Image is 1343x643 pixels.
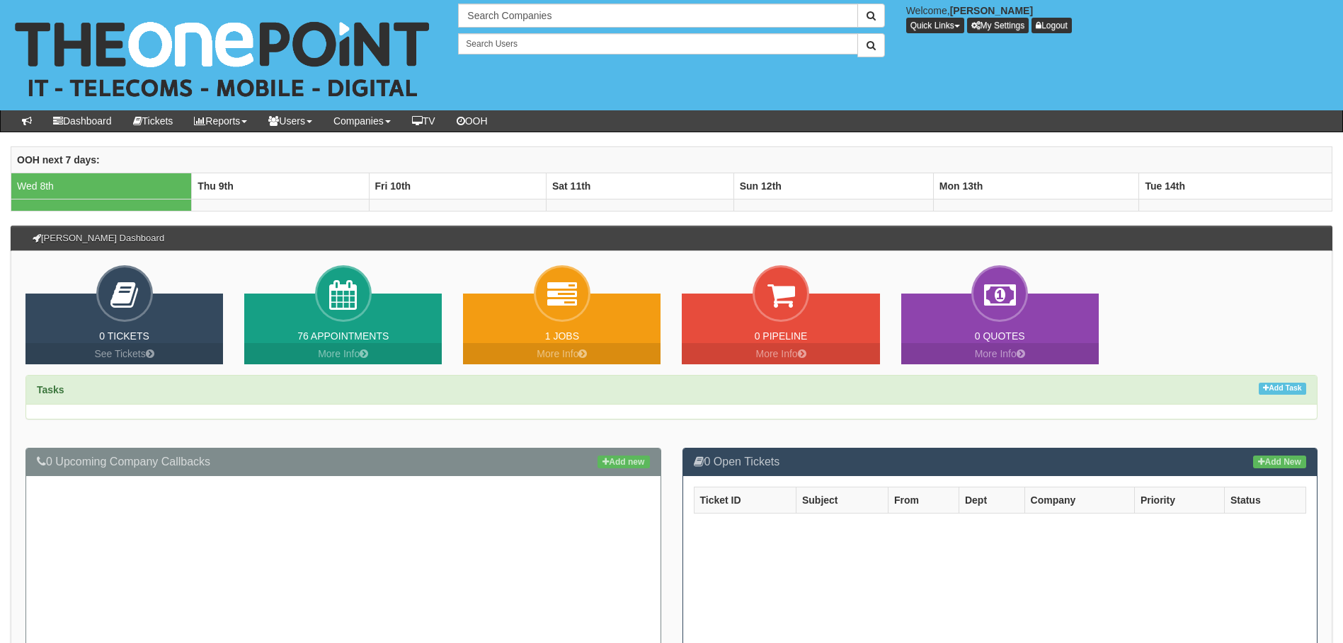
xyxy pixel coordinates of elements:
td: Wed 8th [11,173,192,199]
a: Add new [598,456,649,468]
th: Subject [796,487,888,513]
th: Fri 10th [369,173,546,199]
a: Dashboard [42,110,122,132]
h3: [PERSON_NAME] Dashboard [25,226,171,250]
b: [PERSON_NAME] [950,5,1033,16]
a: TV [401,110,446,132]
h3: 0 Open Tickets [694,456,1307,468]
a: More Info [463,343,661,364]
button: Quick Links [906,18,964,33]
th: Dept [959,487,1024,513]
a: Users [258,110,323,132]
a: 76 Appointments [297,330,389,342]
th: Ticket ID [694,487,796,513]
th: Sun 12th [733,173,933,199]
input: Search Companies [458,4,857,28]
strong: Tasks [37,384,64,395]
a: Tickets [122,110,184,132]
a: Add Task [1259,383,1306,395]
th: Thu 9th [192,173,369,199]
a: Logout [1031,18,1072,33]
h3: 0 Upcoming Company Callbacks [37,456,650,468]
a: 1 Jobs [545,330,579,342]
a: More Info [901,343,1099,364]
a: More Info [244,343,442,364]
a: My Settings [967,18,1029,33]
a: OOH [446,110,498,132]
a: 0 Quotes [975,330,1025,342]
th: From [888,487,959,513]
th: Company [1024,487,1134,513]
a: See Tickets [25,343,223,364]
th: Sat 11th [546,173,733,199]
a: Reports [183,110,258,132]
div: Welcome, [896,4,1343,33]
a: Add New [1253,456,1306,468]
input: Search Users [458,33,857,54]
a: 0 Pipeline [755,330,808,342]
th: Mon 13th [933,173,1139,199]
a: 0 Tickets [99,330,149,342]
th: Priority [1134,487,1224,513]
th: OOH next 7 days: [11,146,1332,173]
th: Tue 14th [1139,173,1332,199]
a: More Info [682,343,879,364]
a: Companies [323,110,401,132]
th: Status [1224,487,1305,513]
